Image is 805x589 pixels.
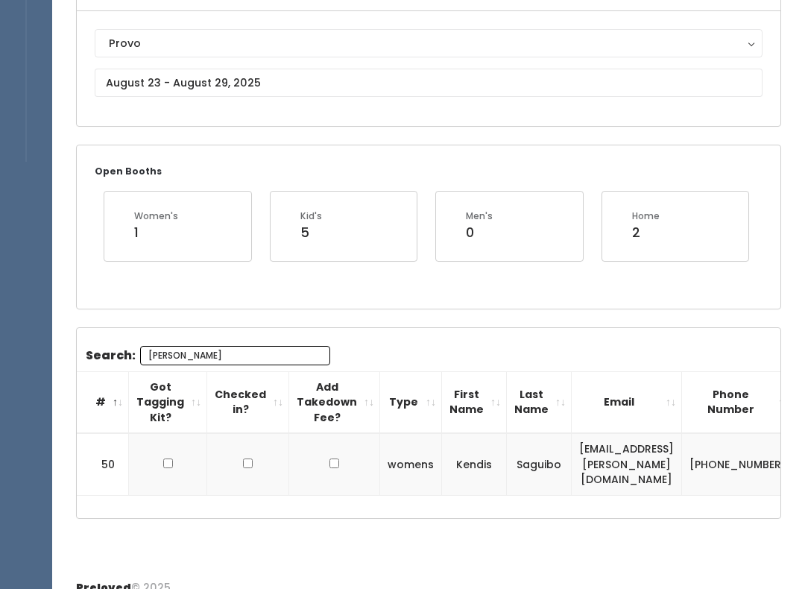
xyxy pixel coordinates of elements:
[95,165,162,177] small: Open Booths
[442,371,507,433] th: First Name: activate to sort column ascending
[572,433,682,495] td: [EMAIL_ADDRESS][PERSON_NAME][DOMAIN_NAME]
[95,69,763,97] input: August 23 - August 29, 2025
[95,29,763,57] button: Provo
[207,371,289,433] th: Checked in?: activate to sort column ascending
[507,371,572,433] th: Last Name: activate to sort column ascending
[380,433,442,495] td: womens
[140,346,330,365] input: Search:
[134,223,178,242] div: 1
[289,371,380,433] th: Add Takedown Fee?: activate to sort column ascending
[466,223,493,242] div: 0
[109,35,748,51] div: Provo
[77,433,129,495] td: 50
[632,223,660,242] div: 2
[442,433,507,495] td: Kendis
[300,210,322,223] div: Kid's
[507,433,572,495] td: Saguibo
[466,210,493,223] div: Men's
[632,210,660,223] div: Home
[77,371,129,433] th: #: activate to sort column descending
[86,346,330,365] label: Search:
[300,223,322,242] div: 5
[682,371,795,433] th: Phone Number: activate to sort column ascending
[572,371,682,433] th: Email: activate to sort column ascending
[134,210,178,223] div: Women's
[682,433,795,495] td: [PHONE_NUMBER]
[380,371,442,433] th: Type: activate to sort column ascending
[129,371,207,433] th: Got Tagging Kit?: activate to sort column ascending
